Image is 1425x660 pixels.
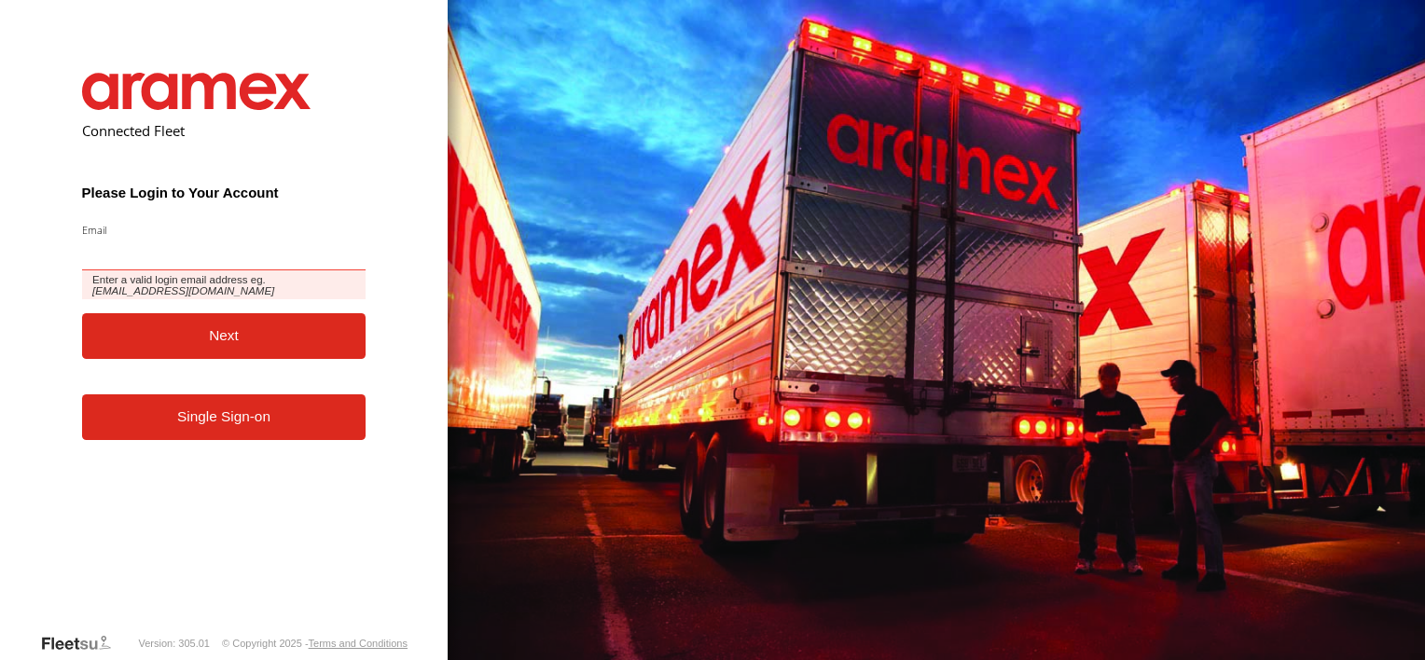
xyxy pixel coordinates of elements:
label: Email [82,223,367,237]
a: Visit our Website [40,634,126,653]
em: [EMAIL_ADDRESS][DOMAIN_NAME] [92,285,274,296]
div: © Copyright 2025 - [222,638,408,649]
h2: Connected Fleet [82,121,367,140]
a: Terms and Conditions [309,638,408,649]
h3: Please Login to Your Account [82,185,367,200]
div: Version: 305.01 [139,638,210,649]
a: Single Sign-on [82,394,367,440]
span: Enter a valid login email address eg. [82,270,367,299]
button: Next [82,313,367,359]
img: Aramex [82,73,311,110]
